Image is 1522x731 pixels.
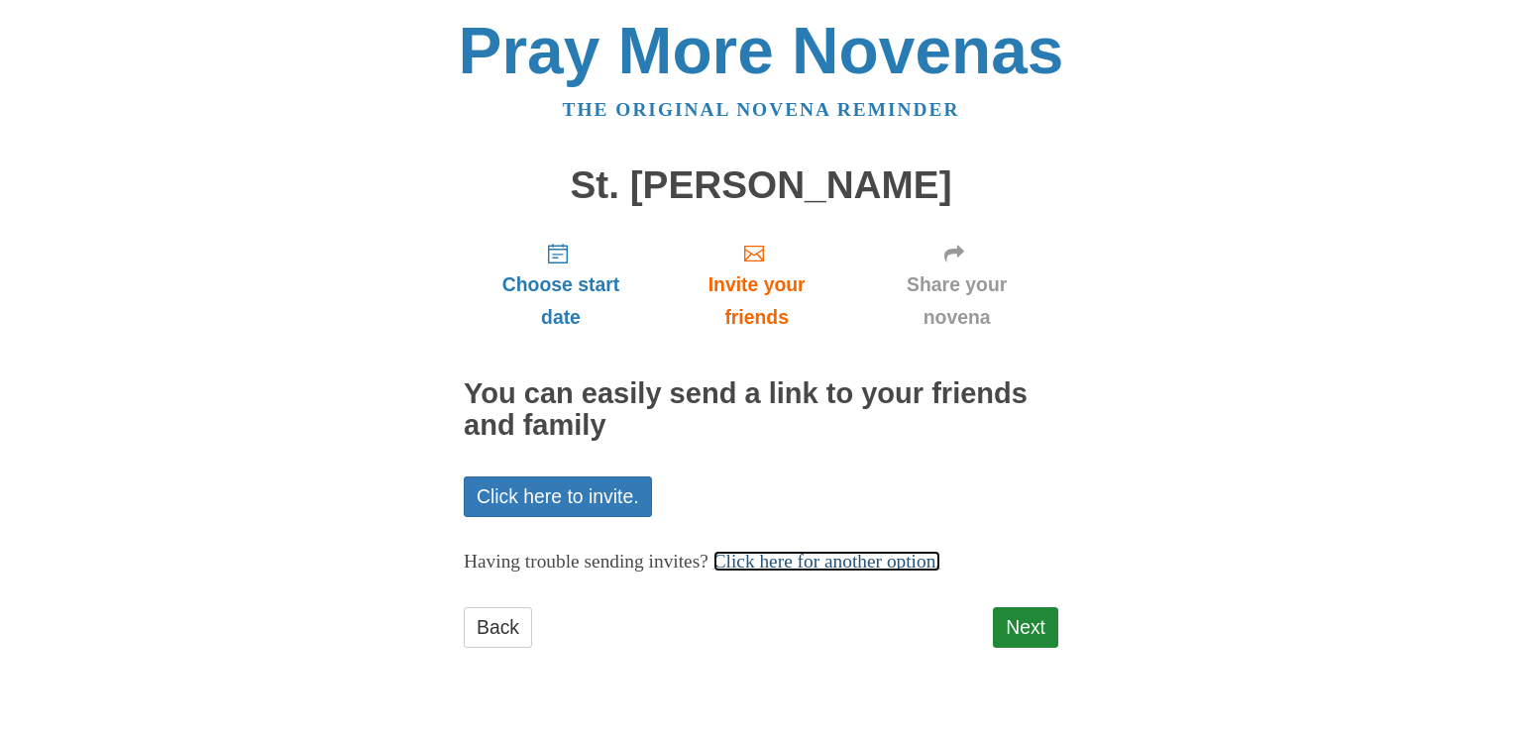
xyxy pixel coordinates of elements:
a: Click here to invite. [464,476,652,517]
a: Back [464,607,532,648]
a: Share your novena [855,226,1058,344]
a: Click here for another option. [713,551,941,572]
h1: St. [PERSON_NAME] [464,164,1058,207]
a: Invite your friends [658,226,855,344]
a: The original novena reminder [563,99,960,120]
a: Pray More Novenas [459,14,1064,87]
span: Share your novena [875,268,1038,334]
span: Invite your friends [678,268,835,334]
a: Choose start date [464,226,658,344]
span: Choose start date [484,268,638,334]
h2: You can easily send a link to your friends and family [464,378,1058,442]
a: Next [993,607,1058,648]
span: Having trouble sending invites? [464,551,708,572]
